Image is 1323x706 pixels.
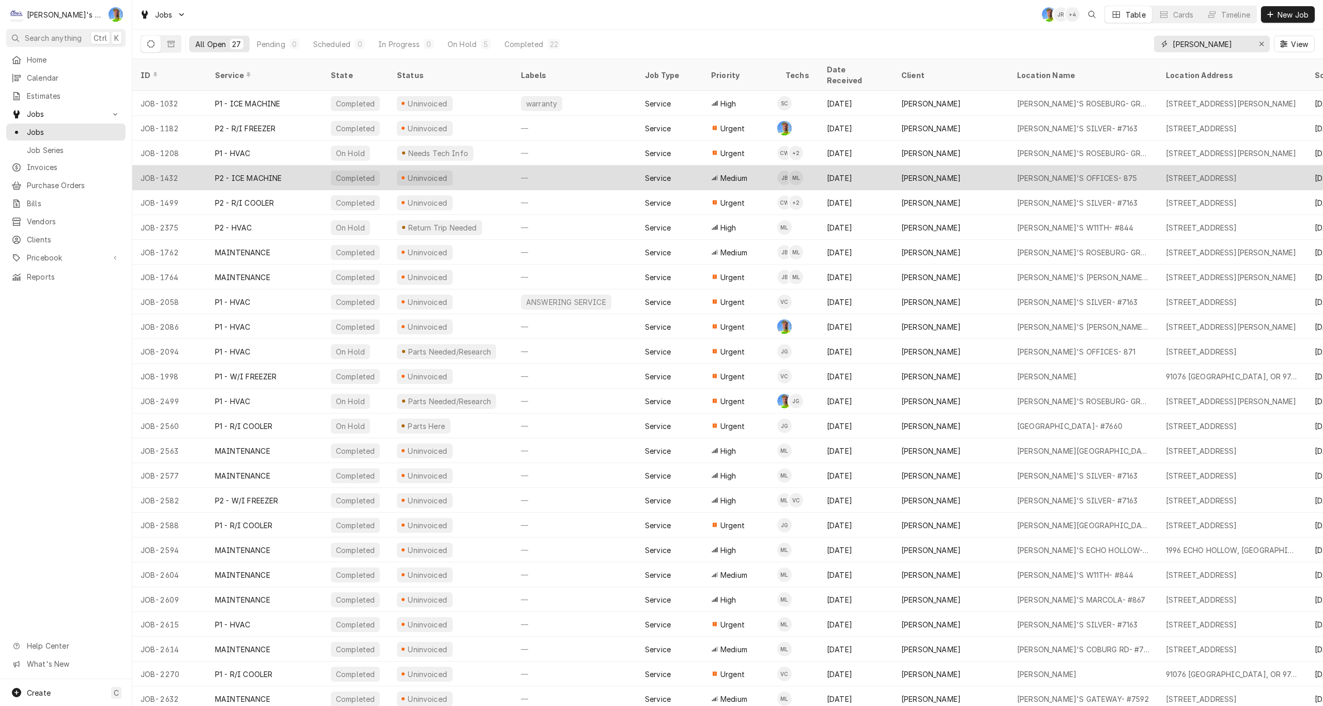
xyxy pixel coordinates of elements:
div: ID [141,70,196,81]
div: JB [777,245,792,259]
div: Greg Austin's Avatar [777,394,792,408]
div: JOB-1432 [132,165,207,190]
div: P1 - HVAC [215,346,250,357]
div: [PERSON_NAME] [901,396,961,407]
div: MAINTENANCE [215,446,270,456]
div: Service [645,222,671,233]
div: [STREET_ADDRESS] [1166,346,1237,357]
div: JOB-2094 [132,339,207,364]
button: Erase input [1253,36,1270,52]
div: P1 - HVAC [215,148,250,159]
div: Table [1126,9,1146,20]
div: [DATE] [819,314,893,339]
a: Bills [6,195,126,212]
div: Pending [257,39,285,50]
div: Steven Cramer's Avatar [777,96,792,111]
div: 5 [483,39,489,50]
div: State [331,70,380,81]
div: [DATE] [819,463,893,488]
div: [PERSON_NAME]'S [PERSON_NAME]- #780 [1017,272,1149,283]
div: [STREET_ADDRESS][PERSON_NAME] [1166,396,1297,407]
span: High [720,446,736,456]
div: GA [777,394,792,408]
div: [DATE] [819,289,893,314]
div: [STREET_ADDRESS] [1166,173,1237,183]
div: [PERSON_NAME]'S W11TH- #844 [1017,222,1133,233]
div: JOB-2375 [132,215,207,240]
div: Completed [335,371,376,382]
div: CW [777,146,792,160]
div: P1 - HVAC [215,396,250,407]
span: Clients [27,234,120,245]
div: Mikah Levitt-Freimuth's Avatar [777,468,792,483]
span: Urgent [720,346,745,357]
div: Completed [335,197,376,208]
div: [PERSON_NAME] [1017,371,1076,382]
div: JOB-1998 [132,364,207,389]
div: [STREET_ADDRESS][PERSON_NAME] [1166,321,1297,332]
div: ML [789,270,803,284]
div: [PERSON_NAME] [901,222,961,233]
span: Urgent [720,197,745,208]
span: Medium [720,247,747,258]
div: Mikah Levitt-Freimuth's Avatar [789,171,803,185]
div: Uninvoiced [407,173,449,183]
div: Timeline [1221,9,1250,20]
div: GA [109,7,123,22]
div: Greg Austin's Avatar [1042,7,1056,22]
span: Invoices [27,162,120,173]
div: [DATE] [819,215,893,240]
span: New Job [1275,9,1311,20]
div: — [513,141,637,165]
span: K [114,33,119,43]
span: Search anything [25,33,82,43]
div: Location Name [1017,70,1147,81]
div: [DATE] [819,190,893,215]
div: Parts Needed/Research [407,346,492,357]
div: Labels [521,70,628,81]
div: [PERSON_NAME]'S SILVER- #7163 [1017,470,1138,481]
div: + 2 [789,146,803,160]
div: SC [777,96,792,111]
div: Mikah Levitt-Freimuth's Avatar [789,245,803,259]
div: On Hold [335,346,366,357]
div: P2 - R/I COOLER [215,197,274,208]
div: [STREET_ADDRESS][PERSON_NAME] [1166,247,1297,258]
div: [PERSON_NAME]'S SILVER- #7163 [1017,297,1138,308]
div: Completed [335,321,376,332]
span: Home [27,54,120,65]
div: [STREET_ADDRESS][PERSON_NAME] [1166,148,1297,159]
div: — [513,339,637,364]
div: [PERSON_NAME]'S SILVER- #7163 [1017,123,1138,134]
div: P1 - ICE MACHINE [215,98,281,109]
div: [PERSON_NAME] [901,470,961,481]
div: [PERSON_NAME] [901,321,961,332]
div: ML [777,220,792,235]
div: Uninvoiced [407,446,449,456]
a: Vendors [6,213,126,230]
div: CW [777,195,792,210]
div: Johnny Guerra's Avatar [777,419,792,433]
div: — [513,215,637,240]
a: Purchase Orders [6,177,126,194]
div: Service [645,247,671,258]
div: [PERSON_NAME] [901,346,961,357]
span: Ctrl [94,33,107,43]
button: Open search [1084,6,1100,23]
div: JR [1054,7,1068,22]
div: [STREET_ADDRESS] [1166,470,1237,481]
div: Uninvoiced [407,197,449,208]
div: P1 - HVAC [215,297,250,308]
div: [PERSON_NAME]'S ROSEBURG- GREEN [1017,98,1149,109]
div: Service [645,148,671,159]
button: Search anythingCtrlK [6,29,126,47]
div: P1 - W/I FREEZER [215,371,277,382]
div: [STREET_ADDRESS] [1166,297,1237,308]
div: Joey Brabb's Avatar [777,245,792,259]
div: Completed [335,123,376,134]
div: [PERSON_NAME]'S ROSEBURG- GREEN [1017,247,1149,258]
div: VC [777,369,792,383]
div: [DATE] [819,265,893,289]
div: — [513,240,637,265]
div: JOB-2058 [132,289,207,314]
